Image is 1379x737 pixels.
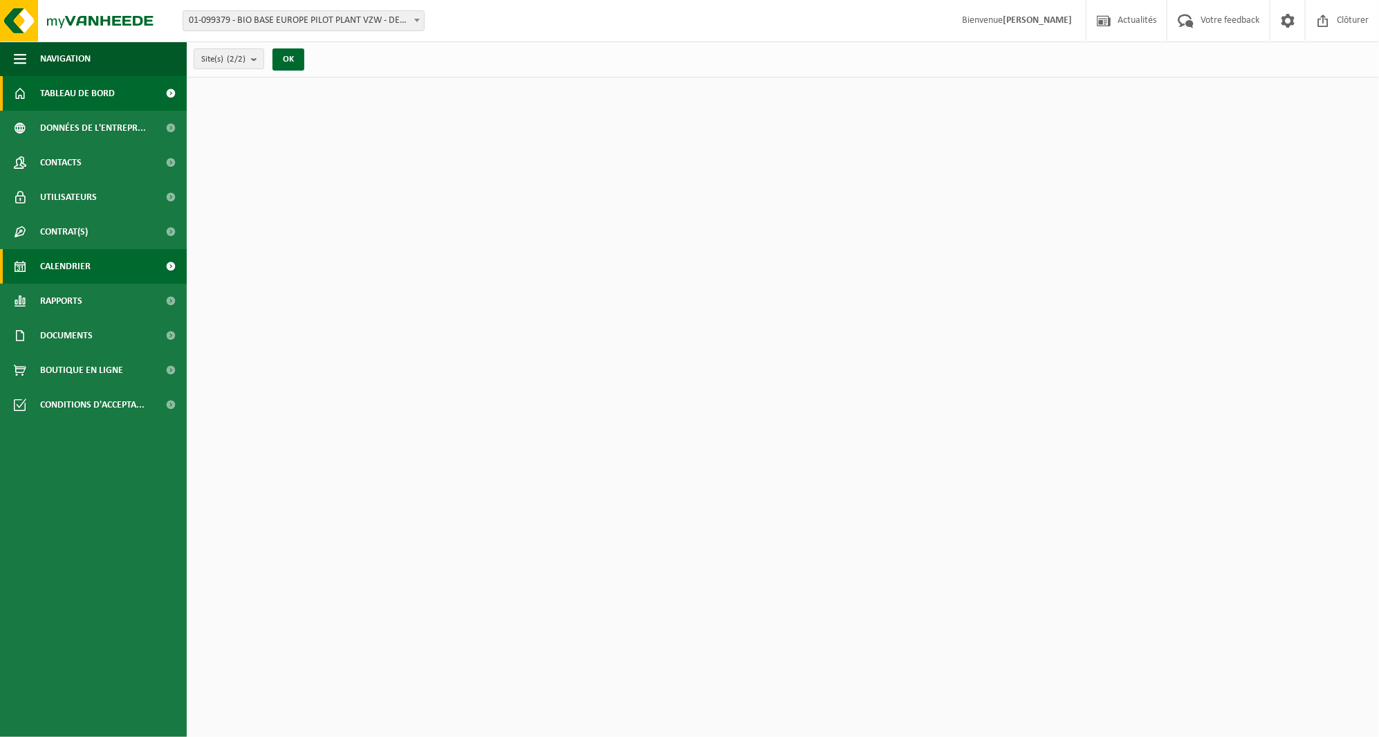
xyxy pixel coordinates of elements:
span: 01-099379 - BIO BASE EUROPE PILOT PLANT VZW - DESTELDONK [183,10,425,31]
count: (2/2) [227,55,246,64]
span: Boutique en ligne [40,353,123,388]
button: Site(s)(2/2) [194,48,264,69]
span: Conditions d'accepta... [40,388,145,422]
span: Données de l'entrepr... [40,111,146,145]
span: Contrat(s) [40,215,88,249]
span: 01-099379 - BIO BASE EUROPE PILOT PLANT VZW - DESTELDONK [183,11,424,30]
span: Documents [40,318,93,353]
span: Site(s) [201,49,246,70]
span: Tableau de bord [40,76,115,111]
span: Navigation [40,42,91,76]
span: Utilisateurs [40,180,97,215]
span: Rapports [40,284,82,318]
span: Contacts [40,145,82,180]
span: Calendrier [40,249,91,284]
button: OK [272,48,304,71]
strong: [PERSON_NAME] [1003,15,1072,26]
